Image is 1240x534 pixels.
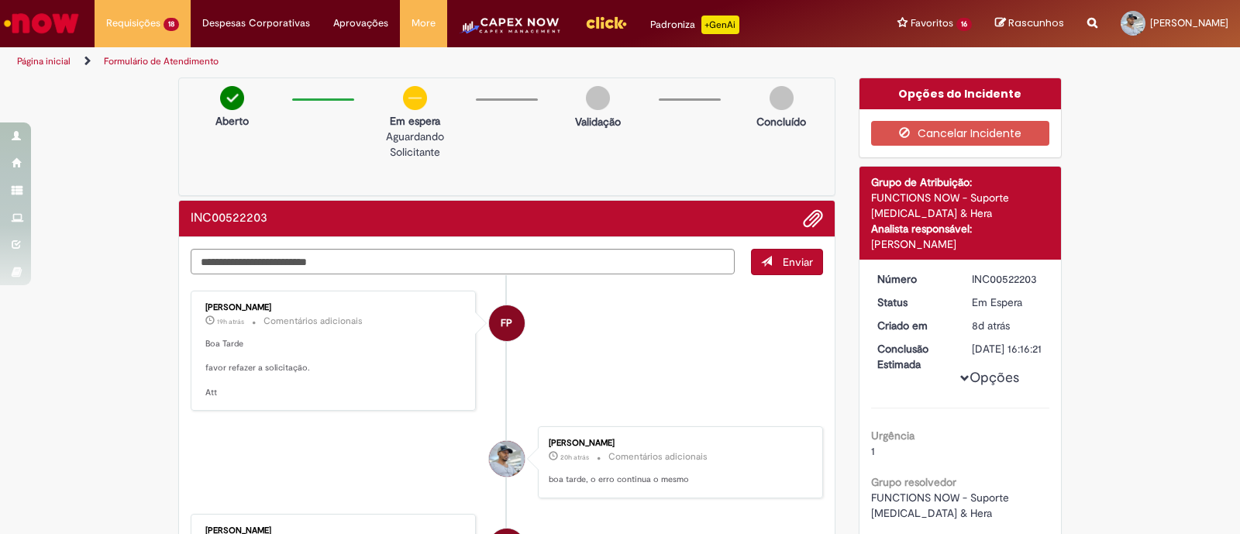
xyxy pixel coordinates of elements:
[756,114,806,129] p: Concluído
[12,47,815,76] ul: Trilhas de página
[2,8,81,39] img: ServiceNow
[995,16,1064,31] a: Rascunhos
[362,113,467,129] p: Em espera
[866,341,961,372] dt: Conclusão Estimada
[871,174,1050,190] div: Grupo de Atribuição:
[459,16,562,47] img: CapexLogo5.png
[871,121,1050,146] button: Cancelar Incidente
[608,450,708,463] small: Comentários adicionais
[871,236,1050,252] div: [PERSON_NAME]
[220,86,244,110] img: check-circle-green.png
[215,113,249,129] p: Aberto
[1150,16,1228,29] span: [PERSON_NAME]
[489,441,525,477] div: Luis Felipe Da Silva Fabiano
[866,318,961,333] dt: Criado em
[217,317,244,326] span: 19h atrás
[549,474,807,486] p: boa tarde, o erro continua o mesmo
[585,11,627,34] img: click_logo_yellow_360x200.png
[164,18,179,31] span: 18
[871,190,1050,221] div: FUNCTIONS NOW - Suporte [MEDICAL_DATA] & Hera
[866,295,961,310] dt: Status
[859,78,1062,109] div: Opções do Incidente
[871,429,914,443] b: Urgência
[972,319,1010,332] time: 21/08/2025 16:25:13
[362,129,467,160] p: Aguardando Solicitante
[106,16,160,31] span: Requisições
[701,16,739,34] p: +GenAi
[205,303,463,312] div: [PERSON_NAME]
[412,16,436,31] span: More
[191,212,267,226] h2: INC00522203 Histórico de tíquete
[205,338,463,399] p: Boa Tarde favor refazer a solicitação. Att
[972,271,1044,287] div: INC00522203
[403,86,427,110] img: circle-minus.png
[333,16,388,31] span: Aprovações
[783,255,813,269] span: Enviar
[770,86,794,110] img: img-circle-grey.png
[104,55,219,67] a: Formulário de Atendimento
[972,319,1010,332] span: 8d atrás
[489,305,525,341] div: Felipe Petrocelli
[191,249,735,275] textarea: Digite sua mensagem aqui...
[575,114,621,129] p: Validação
[549,439,807,448] div: [PERSON_NAME]
[911,16,953,31] span: Favoritos
[586,86,610,110] img: img-circle-grey.png
[751,249,823,275] button: Enviar
[17,55,71,67] a: Página inicial
[650,16,739,34] div: Padroniza
[871,475,956,489] b: Grupo resolvedor
[202,16,310,31] span: Despesas Corporativas
[972,318,1044,333] div: 21/08/2025 16:25:13
[956,18,972,31] span: 16
[217,317,244,326] time: 28/08/2025 17:47:34
[263,315,363,328] small: Comentários adicionais
[560,453,589,462] span: 20h atrás
[871,221,1050,236] div: Analista responsável:
[972,341,1044,357] div: [DATE] 16:16:21
[560,453,589,462] time: 28/08/2025 16:43:50
[803,208,823,229] button: Adicionar anexos
[1008,16,1064,30] span: Rascunhos
[501,305,512,342] span: FP
[871,444,875,458] span: 1
[972,295,1044,310] div: Em Espera
[866,271,961,287] dt: Número
[871,491,1012,520] span: FUNCTIONS NOW - Suporte [MEDICAL_DATA] & Hera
